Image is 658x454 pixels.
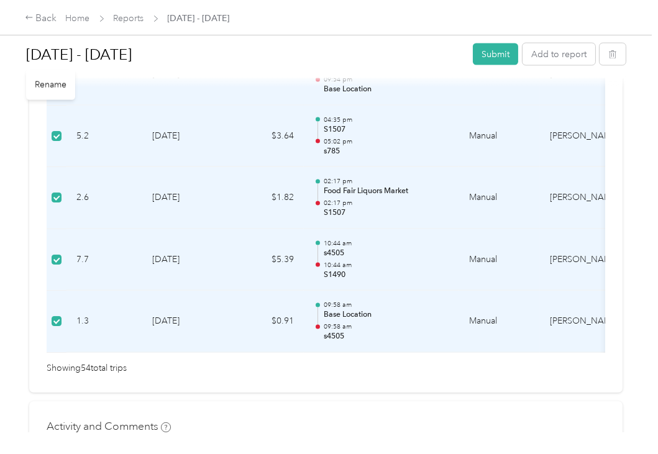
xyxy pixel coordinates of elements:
span: [DATE] - [DATE] [168,12,230,25]
p: 09:58 am [324,322,449,331]
td: 5.2 [66,106,142,168]
td: Acosta [540,291,633,353]
p: 04:35 pm [324,116,449,124]
p: Base Location [324,309,449,320]
p: 09:58 am [324,301,449,309]
iframe: Everlance-gr Chat Button Frame [588,384,658,454]
h1: Sep 16 - 30, 2025 [26,40,464,70]
p: Food Fair Liquors Market [324,186,449,197]
button: Submit [473,43,518,65]
td: [DATE] [142,229,229,291]
span: Showing 54 total trips [47,361,127,375]
td: Manual [459,229,540,291]
p: s4505 [324,248,449,259]
td: $0.91 [229,291,304,353]
p: S1507 [324,124,449,135]
td: Acosta [540,229,633,291]
div: Rename [26,70,75,100]
td: 7.7 [66,229,142,291]
p: 02:17 pm [324,177,449,186]
p: 10:44 am [324,261,449,270]
td: Manual [459,167,540,229]
td: Manual [459,291,540,353]
p: 02:17 pm [324,199,449,207]
p: Base Location [324,84,449,95]
p: 10:44 am [324,239,449,248]
td: [DATE] [142,291,229,353]
p: S1490 [324,270,449,281]
p: S1507 [324,207,449,219]
td: [DATE] [142,167,229,229]
td: 2.6 [66,167,142,229]
td: $1.82 [229,167,304,229]
td: 1.3 [66,291,142,353]
td: $5.39 [229,229,304,291]
h4: Activity and Comments [47,419,171,434]
td: Acosta [540,167,633,229]
p: s4505 [324,331,449,342]
a: Reports [114,13,144,24]
td: Manual [459,106,540,168]
p: 05:02 pm [324,137,449,146]
button: Add to report [523,43,595,65]
div: Back [25,11,57,26]
td: Acosta [540,106,633,168]
td: [DATE] [142,106,229,168]
td: $3.64 [229,106,304,168]
p: s785 [324,146,449,157]
a: Home [66,13,90,24]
